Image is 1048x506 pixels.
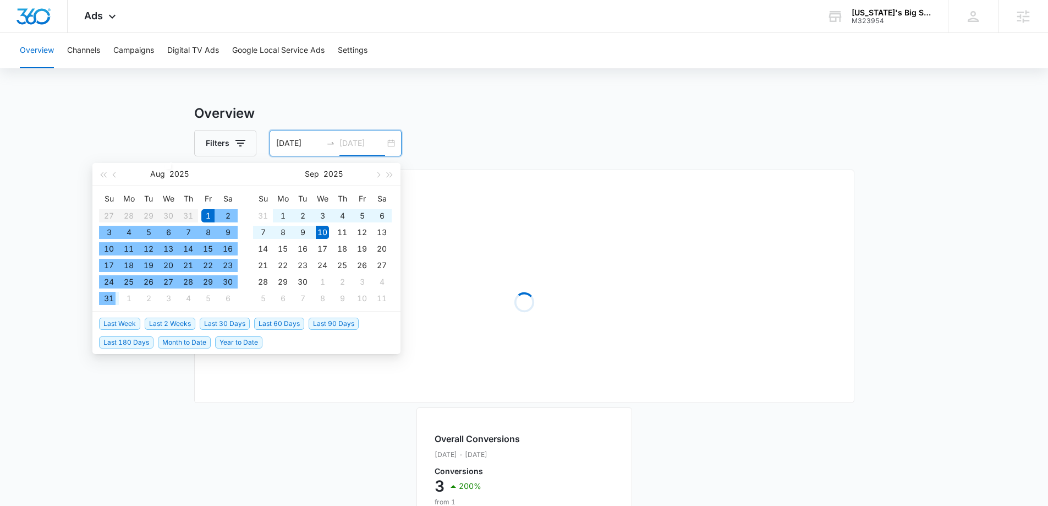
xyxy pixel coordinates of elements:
div: 10 [316,226,329,239]
button: 2025 [169,163,189,185]
h3: Overview [194,104,854,123]
div: 23 [221,259,234,272]
td: 2025-09-29 [273,274,293,290]
td: 2025-08-06 [158,224,178,241]
span: Month to Date [158,336,211,349]
div: 31 [102,292,116,305]
td: 2025-08-31 [99,290,119,307]
div: 14 [182,242,195,255]
div: 11 [336,226,349,239]
div: 13 [162,242,175,255]
div: 26 [142,275,155,289]
div: 8 [276,226,289,239]
th: Mo [119,190,139,208]
th: Mo [273,190,293,208]
td: 2025-08-18 [119,257,139,274]
td: 2025-08-13 [158,241,178,257]
td: 2025-09-01 [273,208,293,224]
div: 30 [296,275,309,289]
td: 2025-10-01 [312,274,332,290]
div: 20 [375,242,388,255]
div: 17 [316,242,329,255]
span: Last 90 Days [309,318,359,330]
div: 24 [102,275,116,289]
div: 9 [296,226,309,239]
th: We [158,190,178,208]
td: 2025-08-25 [119,274,139,290]
button: Digital TV Ads [167,33,219,68]
span: swap-right [326,139,335,148]
div: 4 [122,226,135,239]
p: 3 [435,477,445,495]
div: 26 [355,259,369,272]
td: 2025-10-10 [352,290,372,307]
td: 2025-08-07 [178,224,198,241]
div: 8 [201,226,215,239]
th: Su [99,190,119,208]
div: 5 [256,292,270,305]
div: 3 [316,209,329,222]
th: Sa [218,190,238,208]
div: 28 [182,275,195,289]
td: 2025-10-06 [273,290,293,307]
span: Ads [84,10,103,21]
div: 10 [102,242,116,255]
div: 15 [201,242,215,255]
div: 17 [102,259,116,272]
span: Last 30 Days [200,318,250,330]
div: 25 [122,275,135,289]
th: Tu [293,190,312,208]
div: 29 [201,275,215,289]
td: 2025-09-30 [293,274,312,290]
span: Last 180 Days [99,336,153,349]
div: 28 [256,275,270,289]
div: 9 [221,226,234,239]
td: 2025-09-22 [273,257,293,274]
span: Last Week [99,318,140,330]
td: 2025-08-12 [139,241,158,257]
div: 7 [182,226,195,239]
td: 2025-09-02 [139,290,158,307]
div: 3 [102,226,116,239]
button: Channels [67,33,100,68]
div: 13 [375,226,388,239]
div: 10 [355,292,369,305]
td: 2025-08-23 [218,257,238,274]
td: 2025-10-02 [332,274,352,290]
button: Filters [194,130,256,156]
td: 2025-09-17 [312,241,332,257]
td: 2025-09-25 [332,257,352,274]
span: Last 60 Days [254,318,304,330]
button: Google Local Service Ads [232,33,325,68]
td: 2025-09-05 [198,290,218,307]
div: 5 [355,209,369,222]
td: 2025-09-26 [352,257,372,274]
td: 2025-08-15 [198,241,218,257]
td: 2025-10-11 [372,290,392,307]
div: 7 [296,292,309,305]
td: 2025-09-21 [253,257,273,274]
div: 8 [316,292,329,305]
div: 19 [355,242,369,255]
div: 4 [182,292,195,305]
td: 2025-09-10 [312,224,332,241]
div: 18 [336,242,349,255]
td: 2025-09-12 [352,224,372,241]
div: 6 [221,292,234,305]
p: [DATE] - [DATE] [435,450,520,460]
td: 2025-08-11 [119,241,139,257]
div: 29 [276,275,289,289]
th: We [312,190,332,208]
th: Su [253,190,273,208]
td: 2025-08-27 [158,274,178,290]
div: 5 [201,292,215,305]
td: 2025-08-14 [178,241,198,257]
td: 2025-08-29 [198,274,218,290]
td: 2025-08-28 [178,274,198,290]
h2: Overall Conversions [435,432,520,445]
td: 2025-09-23 [293,257,312,274]
td: 2025-10-08 [312,290,332,307]
div: 6 [276,292,289,305]
td: 2025-09-09 [293,224,312,241]
td: 2025-09-03 [158,290,178,307]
